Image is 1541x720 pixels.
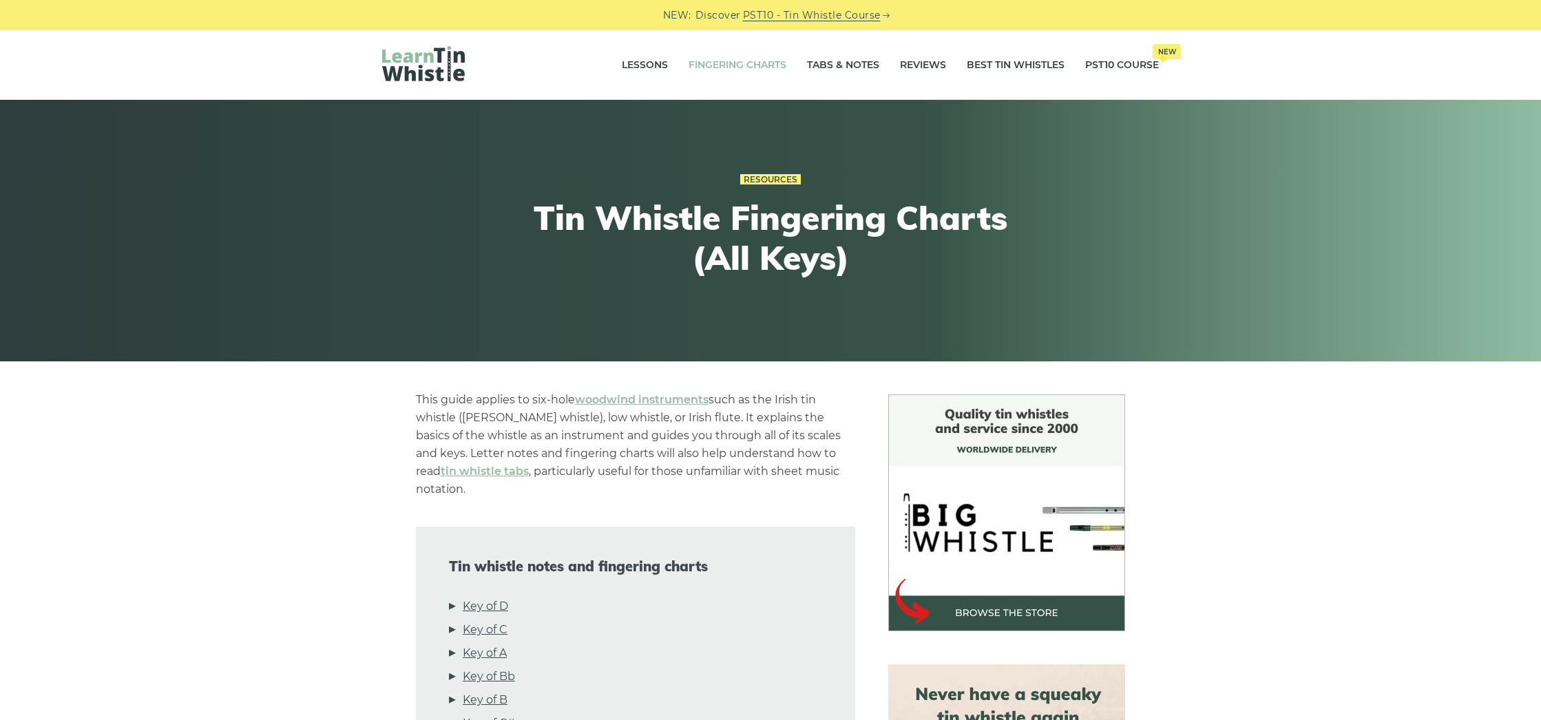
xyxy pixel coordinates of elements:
img: BigWhistle Tin Whistle Store [888,394,1125,631]
a: Resources [740,174,801,185]
a: Key of D [463,597,508,615]
a: PST10 CourseNew [1085,48,1159,83]
a: Key of B [463,691,507,709]
img: LearnTinWhistle.com [382,46,465,81]
a: Key of A [463,644,507,662]
span: New [1153,44,1181,59]
h1: Tin Whistle Fingering Charts (All Keys) [517,198,1024,277]
a: woodwind instruments [575,393,709,406]
span: Tin whistle notes and fingering charts [449,558,822,575]
p: This guide applies to six-hole such as the Irish tin whistle ([PERSON_NAME] whistle), low whistle... [416,391,855,498]
a: Key of C [463,621,507,639]
a: tin whistle tabs [441,465,529,478]
a: Tabs & Notes [807,48,879,83]
a: Key of Bb [463,668,515,686]
a: Fingering Charts [689,48,786,83]
a: Lessons [622,48,668,83]
a: Reviews [900,48,946,83]
a: Best Tin Whistles [967,48,1065,83]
